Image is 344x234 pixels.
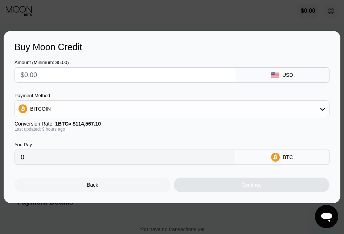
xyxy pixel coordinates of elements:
div: Back [15,178,171,192]
div: Conversion Rate: [15,121,329,127]
div: Amount (Minimum: $5.00) [15,60,235,65]
div: Buy Moon Credit [15,42,329,52]
div: BITCOIN [30,106,51,112]
div: Last updated: 9 hours ago [15,127,329,132]
div: You Pay [15,142,235,147]
div: Payment Method [15,93,329,98]
span: 1 BTC ≈ $114,567.10 [55,121,101,127]
div: BTC [283,154,293,160]
input: $0.00 [21,68,229,82]
div: BITCOIN [15,102,329,116]
div: USD [282,72,293,78]
iframe: Button to launch messaging window [315,205,338,228]
div: Back [87,182,98,188]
